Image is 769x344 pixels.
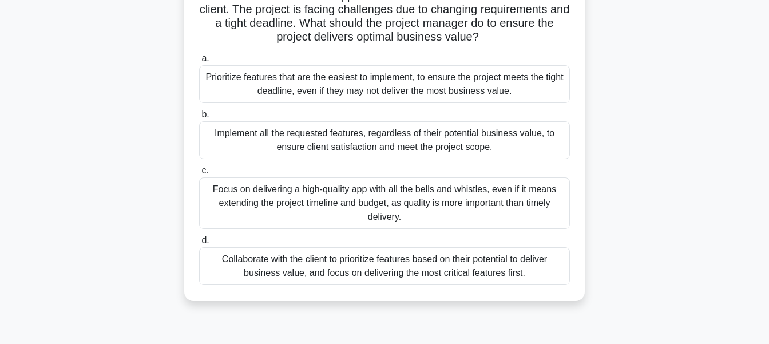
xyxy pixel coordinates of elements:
[199,65,570,103] div: Prioritize features that are the easiest to implement, to ensure the project meets the tight dead...
[199,121,570,159] div: Implement all the requested features, regardless of their potential business value, to ensure cli...
[199,247,570,285] div: Collaborate with the client to prioritize features based on their potential to deliver business v...
[201,235,209,245] span: d.
[201,53,209,63] span: a.
[201,109,209,119] span: b.
[201,165,208,175] span: c.
[199,177,570,229] div: Focus on delivering a high-quality app with all the bells and whistles, even if it means extendin...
